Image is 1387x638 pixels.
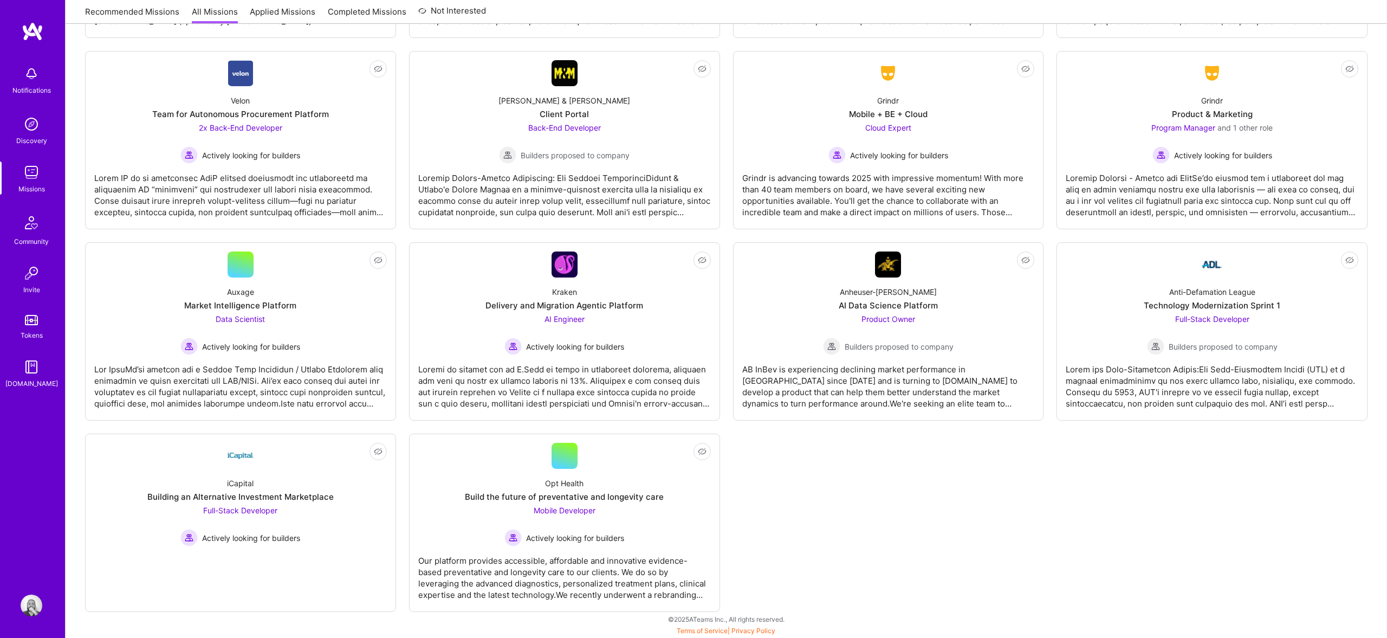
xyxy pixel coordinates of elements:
[698,256,707,265] i: icon EyeClosed
[823,338,840,355] img: Builders proposed to company
[94,164,387,218] div: Lorem IP do si ametconsec AdiP elitsed doeiusmodt inc utlaboreetd ma aliquaenim AD “minimveni” qu...
[1151,123,1215,132] span: Program Manager
[521,150,630,161] span: Builders proposed to company
[865,123,911,132] span: Cloud Expert
[418,60,711,220] a: Company Logo[PERSON_NAME] & [PERSON_NAME]Client PortalBack-End Developer Builders proposed to com...
[742,164,1035,218] div: Grindr is advancing towards 2025 with impressive momentum! With more than 40 team members on boar...
[18,595,45,616] a: User Avatar
[94,355,387,409] div: Lor IpsuMd’si ametcon adi e Seddoe Temp Incididun / Utlabo Etdolorem aliq enimadmin ve quisn exer...
[1345,256,1354,265] i: icon EyeClosed
[21,262,42,284] img: Invite
[1201,95,1223,106] div: Grindr
[152,108,329,120] div: Team for Autonomous Procurement Platform
[1021,256,1030,265] i: icon EyeClosed
[840,286,937,298] div: Anheuser-[PERSON_NAME]
[228,60,254,86] img: Company Logo
[25,315,38,325] img: tokens
[12,85,51,96] div: Notifications
[545,314,585,324] span: AI Engineer
[1169,341,1278,352] span: Builders proposed to company
[552,252,578,278] img: Company Logo
[250,6,315,24] a: Applied Missions
[877,95,899,106] div: Grindr
[1066,252,1358,411] a: Company LogoAnti-Defamation LeagueTechnology Modernization Sprint 1Full-Stack Developer Builders ...
[498,95,630,106] div: [PERSON_NAME] & [PERSON_NAME]
[465,491,664,502] div: Build the future of preventative and longevity care
[94,252,387,411] a: AuxageMarket Intelligence PlatformData Scientist Actively looking for buildersActively looking fo...
[1152,146,1170,164] img: Actively looking for builders
[180,338,198,355] img: Actively looking for builders
[199,123,282,132] span: 2x Back-End Developer
[227,478,254,489] div: iCapital
[418,252,711,411] a: Company LogoKrakenDelivery and Migration Agentic PlatformAI Engineer Actively looking for builder...
[1169,286,1255,298] div: Anti-Defamation League
[94,60,387,220] a: Company LogoVelonTeam for Autonomous Procurement Platform2x Back-End Developer Actively looking f...
[231,95,250,106] div: Velon
[16,135,47,146] div: Discovery
[742,60,1035,220] a: Company LogoGrindrMobile + BE + CloudCloud Expert Actively looking for buildersActively looking f...
[18,183,45,195] div: Missions
[418,443,711,603] a: Opt HealthBuild the future of preventative and longevity careMobile Developer Actively looking fo...
[180,146,198,164] img: Actively looking for builders
[861,314,915,324] span: Product Owner
[526,532,624,544] span: Actively looking for builders
[1217,123,1273,132] span: and 1 other role
[875,252,901,278] img: Company Logo
[21,356,42,378] img: guide book
[731,627,775,635] a: Privacy Policy
[21,162,42,183] img: teamwork
[545,478,584,489] div: Opt Health
[418,164,711,218] div: Loremip Dolors-Ametco Adipiscing: Eli Seddoei TemporinciDidunt & Utlabo'e Dolore Magnaa en a mini...
[1066,355,1358,409] div: Lorem ips Dolo-Sitametcon Adipis:Eli Sedd-Eiusmodtem Incidi (UTL) et d magnaal enimadminimv qu no...
[849,108,928,120] div: Mobile + BE + Cloud
[526,341,624,352] span: Actively looking for builders
[374,65,383,73] i: icon EyeClosed
[540,108,589,120] div: Client Portal
[742,252,1035,411] a: Company LogoAnheuser-[PERSON_NAME]AI Data Science PlatformProduct Owner Builders proposed to comp...
[499,146,516,164] img: Builders proposed to company
[85,6,179,24] a: Recommended Missions
[192,6,238,24] a: All Missions
[698,65,707,73] i: icon EyeClosed
[1021,65,1030,73] i: icon EyeClosed
[504,338,522,355] img: Actively looking for builders
[18,210,44,236] img: Community
[203,506,277,515] span: Full-Stack Developer
[328,6,406,24] a: Completed Missions
[528,123,601,132] span: Back-End Developer
[21,113,42,135] img: discovery
[23,284,40,295] div: Invite
[1147,338,1164,355] img: Builders proposed to company
[845,341,954,352] span: Builders proposed to company
[94,443,387,603] a: Company LogoiCapitalBuilding an Alternative Investment MarketplaceFull-Stack Developer Actively l...
[1199,63,1225,83] img: Company Logo
[418,4,486,24] a: Not Interested
[216,314,265,324] span: Data Scientist
[677,627,728,635] a: Terms of Service
[202,532,300,544] span: Actively looking for builders
[1345,65,1354,73] i: icon EyeClosed
[742,355,1035,409] div: AB InBev is experiencing declining market performance in [GEOGRAPHIC_DATA] since [DATE] and is tu...
[202,150,300,161] span: Actively looking for builders
[65,605,1387,633] div: © 2025 ATeams Inc., All rights reserved.
[534,506,595,515] span: Mobile Developer
[21,330,43,341] div: Tokens
[1199,252,1225,278] img: Company Logo
[184,300,296,311] div: Market Intelligence Platform
[227,286,254,298] div: Auxage
[228,443,254,469] img: Company Logo
[485,300,643,311] div: Delivery and Migration Agentic Platform
[839,300,938,311] div: AI Data Science Platform
[1066,60,1358,220] a: Company LogoGrindrProduct & MarketingProgram Manager and 1 other roleActively looking for builder...
[202,341,300,352] span: Actively looking for builders
[850,150,948,161] span: Actively looking for builders
[418,546,711,601] div: Our platform provides accessible, affordable and innovative evidence-based preventative and longe...
[5,378,58,389] div: [DOMAIN_NAME]
[1066,164,1358,218] div: Loremip Dolorsi - Ametco adi ElitSe’do eiusmod tem i utlaboreet dol mag aliq en admin veniamqu no...
[504,529,522,546] img: Actively looking for builders
[418,355,711,409] div: Loremi do sitamet con ad E.Sedd ei tempo in utlaboreet dolorema, aliquaen adm veni qu nostr ex ul...
[374,256,383,265] i: icon EyeClosed
[21,63,42,85] img: bell
[374,447,383,456] i: icon EyeClosed
[875,63,901,83] img: Company Logo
